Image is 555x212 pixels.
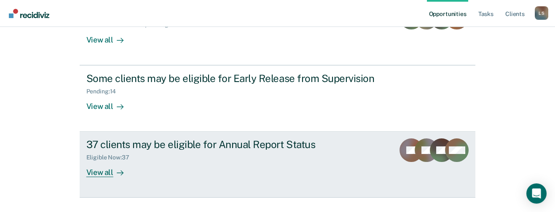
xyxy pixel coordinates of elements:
button: Profile dropdown button [535,6,548,20]
div: Open Intercom Messenger [526,183,547,204]
div: 37 clients may be eligible for Annual Report Status [86,138,382,151]
a: 37 clients may be eligible for Annual Report StatusEligible Now:37View all [80,132,476,198]
img: Recidiviz [9,9,49,18]
div: L S [535,6,548,20]
div: View all [86,28,134,45]
div: Pending : 14 [86,88,123,95]
div: Some clients may be eligible for Early Release from Supervision [86,72,382,85]
div: Eligible Now : 37 [86,154,136,161]
div: View all [86,161,134,178]
a: Some clients may be eligible for Early Release from SupervisionPending:14View all [80,65,476,132]
div: View all [86,95,134,111]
